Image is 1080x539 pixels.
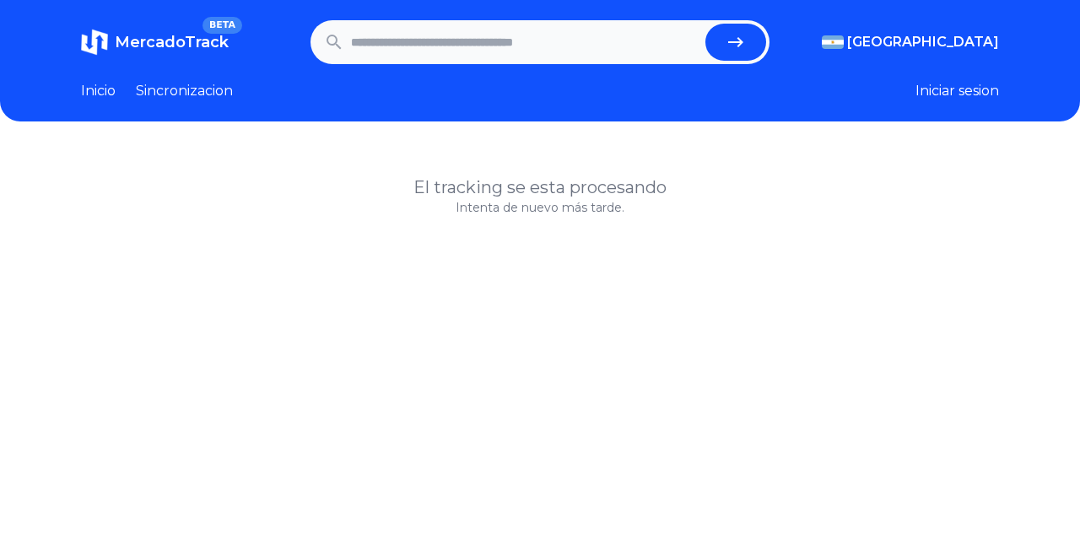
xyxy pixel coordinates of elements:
[202,17,242,34] span: BETA
[81,199,999,216] p: Intenta de nuevo más tarde.
[822,32,999,52] button: [GEOGRAPHIC_DATA]
[81,175,999,199] h1: El tracking se esta procesando
[915,81,999,101] button: Iniciar sesion
[847,32,999,52] span: [GEOGRAPHIC_DATA]
[115,33,229,51] span: MercadoTrack
[822,35,844,49] img: Argentina
[136,81,233,101] a: Sincronizacion
[81,81,116,101] a: Inicio
[81,29,108,56] img: MercadoTrack
[81,29,229,56] a: MercadoTrackBETA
